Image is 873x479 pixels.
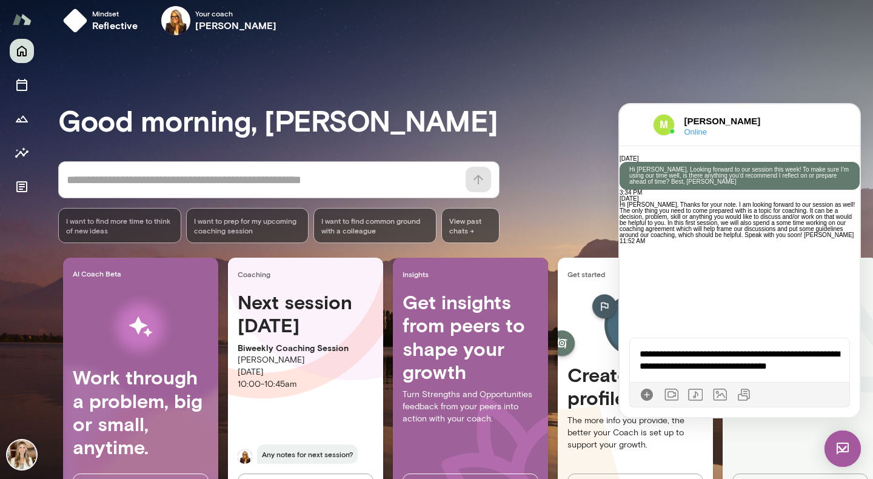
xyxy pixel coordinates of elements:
[403,389,538,425] p: Turn Strengths and Opportunities feedback from your peers into action with your coach.
[186,208,309,243] div: I want to prep for my upcoming coaching session
[73,269,213,278] span: AI Coach Beta
[12,8,32,31] img: Mento
[313,208,436,243] div: I want to find common ground with a colleague
[238,378,373,390] p: 10:00 - 10:45am
[92,8,138,18] span: Mindset
[65,24,161,32] span: Online
[10,62,230,81] p: Hi [PERSON_NAME], Looking forward to our session this week! To make sure I’m using our time well,...
[66,216,173,235] span: I want to find more time to think of new ideas
[572,290,698,363] img: Create profile
[65,10,161,24] h6: [PERSON_NAME]
[10,39,34,63] button: Home
[238,269,378,279] span: Coaching
[195,8,277,18] span: Your coach
[10,141,34,165] button: Insights
[238,354,373,366] p: [PERSON_NAME]
[403,269,543,279] span: Insights
[567,415,703,451] p: The more info you provide, the better your Coach is set up to support your growth.
[441,208,500,243] span: View past chats ->
[403,290,538,384] h4: Get insights from peers to shape your growth
[58,103,873,137] h3: Good morning, [PERSON_NAME]
[257,444,358,464] span: Any notes for next session?
[7,440,36,469] img: Sondra Schencker
[92,18,138,33] h6: reflective
[238,342,373,354] p: Biweekly Coaching Session
[20,283,35,298] div: Attach
[153,1,286,40] div: Melissa LembergYour coach[PERSON_NAME]
[58,208,181,243] div: I want to find more time to think of new ideas
[567,363,703,410] h4: Create your profile
[33,10,55,32] img: data:image/png;base64,iVBORw0KGgoAAAANSUhEUgAAAMgAAADICAYAAACtWK6eAAAM60lEQVR4Aeyd6XIcVxXHb89Is8i...
[567,269,690,279] span: Get started
[321,216,429,235] span: I want to find common ground with a colleague
[93,283,107,298] div: Attach image
[194,216,301,235] span: I want to prep for my upcoming coaching session
[73,366,209,459] h4: Work through a problem, big or small, anytime.
[10,107,34,131] button: Growth Plan
[117,283,132,298] div: Attach file
[10,175,34,199] button: Documents
[238,290,373,337] h4: Next session [DATE]
[10,73,34,97] button: Sessions
[238,366,373,378] p: [DATE]
[44,283,59,298] div: Attach video
[58,1,148,40] button: Mindsetreflective
[195,18,277,33] h6: [PERSON_NAME]
[238,449,252,464] img: Melissa
[63,8,87,33] img: mindset
[87,289,195,366] img: AI Workflows
[69,283,83,298] div: Attach audio
[161,6,190,35] img: Melissa Lemberg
